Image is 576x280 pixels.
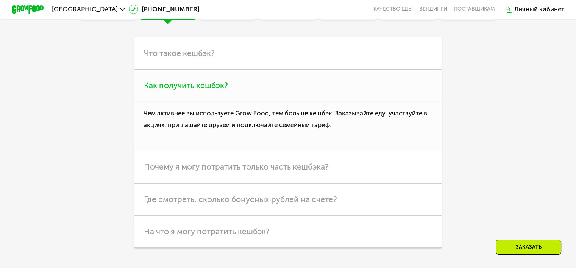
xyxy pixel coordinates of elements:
div: поставщикам [454,6,495,12]
span: Где смотреть, сколько бонусных рублей на счете? [144,194,337,204]
span: [GEOGRAPHIC_DATA] [52,6,118,12]
span: На что я могу потратить кешбэк? [144,227,270,236]
a: [PHONE_NUMBER] [129,5,199,14]
span: Что такое кешбэк? [144,48,215,58]
a: Качество еды [373,6,413,12]
a: Вендинги [419,6,447,12]
span: Как получить кешбэк? [144,81,228,90]
div: Личный кабинет [514,5,564,14]
span: Почему я могу потратить только часть кешбэка? [144,162,329,171]
div: Заказать [496,240,561,255]
p: Чем активнее вы используете Grow Food, тем больше кешбэк. Заказывайте еду, участвуйте в акциях, п... [134,102,442,151]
